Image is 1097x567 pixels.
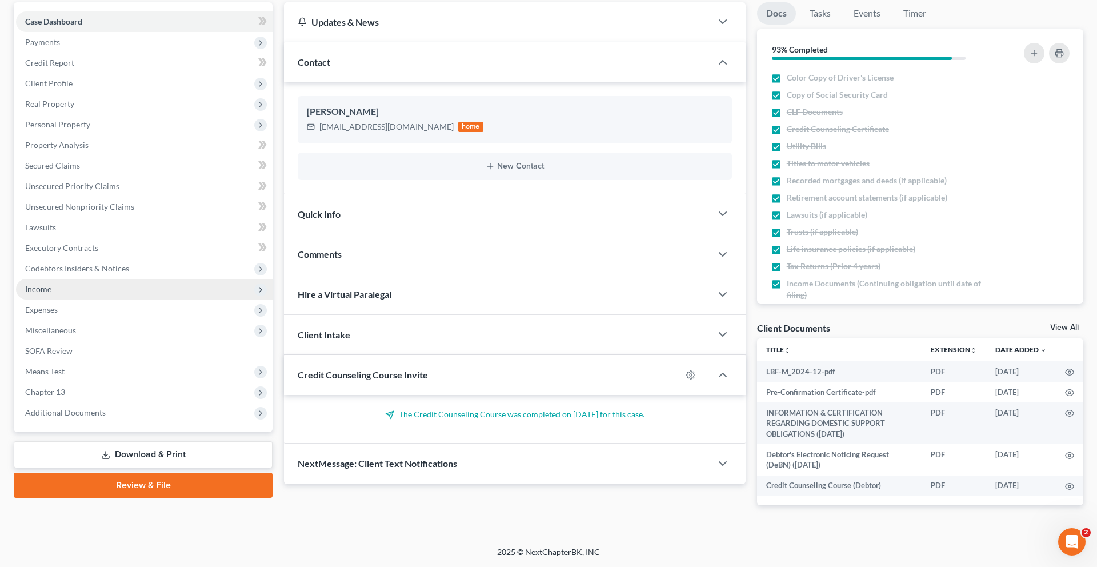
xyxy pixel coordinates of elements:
span: Lawsuits (if applicable) [787,209,867,221]
td: PDF [922,444,986,476]
a: Review & File [14,473,273,498]
span: Income Documents (Continuing obligation until date of filing) [787,278,992,301]
a: Download & Print [14,441,273,468]
span: Case Dashboard [25,17,82,26]
td: LBF-M_2024-12-pdf [757,361,922,382]
span: Life insurance policies (if applicable) [787,243,915,255]
td: [DATE] [986,361,1056,382]
td: PDF [922,476,986,496]
a: View All [1050,324,1079,332]
td: PDF [922,382,986,402]
td: Credit Counseling Course (Debtor) [757,476,922,496]
td: [DATE] [986,382,1056,402]
span: Credit Report [25,58,74,67]
span: CLF Documents [787,106,843,118]
span: Credit Counseling Course Invite [298,369,428,380]
a: Events [844,2,890,25]
button: New Contact [307,162,723,171]
td: INFORMATION & CERTIFICATION REGARDING DOMESTIC SUPPORT OBLIGATIONS ([DATE]) [757,402,922,444]
span: Tax Returns (Prior 4 years) [787,261,880,272]
span: Retirement account statements (if applicable) [787,192,947,203]
span: Utility Bills [787,141,826,152]
span: Copy of Social Security Card [787,89,888,101]
a: Extensionunfold_more [931,345,977,354]
div: 2025 © NextChapterBK, INC [223,546,874,567]
span: Payments [25,37,60,47]
span: Means Test [25,366,65,376]
a: Tasks [800,2,840,25]
span: Titles to motor vehicles [787,158,870,169]
span: Codebtors Insiders & Notices [25,263,129,273]
a: Property Analysis [16,135,273,155]
span: Client Intake [298,329,350,340]
span: Quick Info [298,209,341,219]
span: Contact [298,57,330,67]
td: [DATE] [986,476,1056,496]
span: Lawsuits [25,222,56,232]
a: Lawsuits [16,217,273,238]
a: Docs [757,2,796,25]
span: Miscellaneous [25,325,76,335]
td: PDF [922,402,986,444]
a: Secured Claims [16,155,273,176]
i: unfold_more [784,347,791,354]
span: 2 [1082,528,1091,537]
span: Client Profile [25,78,73,88]
span: NextMessage: Client Text Notifications [298,458,457,469]
span: Unsecured Nonpriority Claims [25,202,134,211]
a: Titleunfold_more [766,345,791,354]
td: PDF [922,361,986,382]
span: Unsecured Priority Claims [25,181,119,191]
iframe: Intercom live chat [1058,528,1086,556]
span: Recorded mortgages and deeds (if applicable) [787,175,947,186]
span: Hire a Virtual Paralegal [298,289,391,300]
a: Timer [894,2,935,25]
span: Chapter 13 [25,387,65,397]
span: Expenses [25,305,58,314]
a: Executory Contracts [16,238,273,258]
div: Updates & News [298,16,698,28]
a: SOFA Review [16,341,273,361]
span: Executory Contracts [25,243,98,253]
span: Additional Documents [25,408,106,417]
div: [PERSON_NAME] [307,105,723,119]
span: Real Property [25,99,74,109]
span: Personal Property [25,119,90,129]
div: Client Documents [757,322,830,334]
div: home [458,122,483,132]
span: Credit Counseling Certificate [787,123,889,135]
span: Secured Claims [25,161,80,170]
span: Income [25,284,51,294]
td: [DATE] [986,444,1056,476]
span: Property Analysis [25,140,89,150]
span: Comments [298,249,342,259]
p: The Credit Counseling Course was completed on [DATE] for this case. [298,409,732,420]
span: Color Copy of Driver's License [787,72,894,83]
span: Trusts (if applicable) [787,226,858,238]
td: Debtor's Electronic Noticing Request (DeBN) ([DATE]) [757,444,922,476]
a: Date Added expand_more [995,345,1047,354]
a: Case Dashboard [16,11,273,32]
div: [EMAIL_ADDRESS][DOMAIN_NAME] [319,121,454,133]
a: Credit Report [16,53,273,73]
span: SOFA Review [25,346,73,356]
td: Pre-Confirmation Certificate-pdf [757,382,922,402]
a: Unsecured Priority Claims [16,176,273,197]
a: Unsecured Nonpriority Claims [16,197,273,217]
strong: 93% Completed [772,45,828,54]
i: unfold_more [970,347,977,354]
i: expand_more [1040,347,1047,354]
td: [DATE] [986,402,1056,444]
